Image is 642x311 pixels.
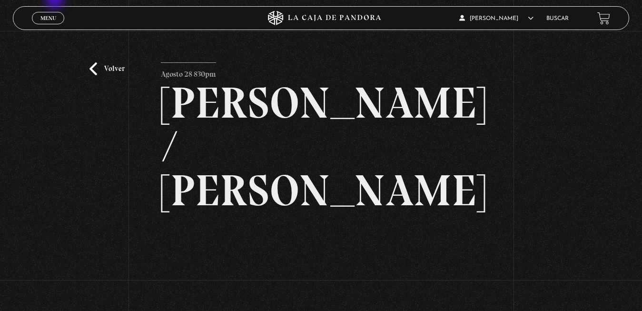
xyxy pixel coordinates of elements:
[89,62,125,75] a: Volver
[37,23,59,30] span: Cerrar
[40,15,56,21] span: Menu
[161,62,216,81] p: Agosto 28 830pm
[459,16,533,21] span: [PERSON_NAME]
[597,12,610,25] a: View your shopping cart
[161,81,481,212] h2: [PERSON_NAME] / [PERSON_NAME]
[546,16,569,21] a: Buscar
